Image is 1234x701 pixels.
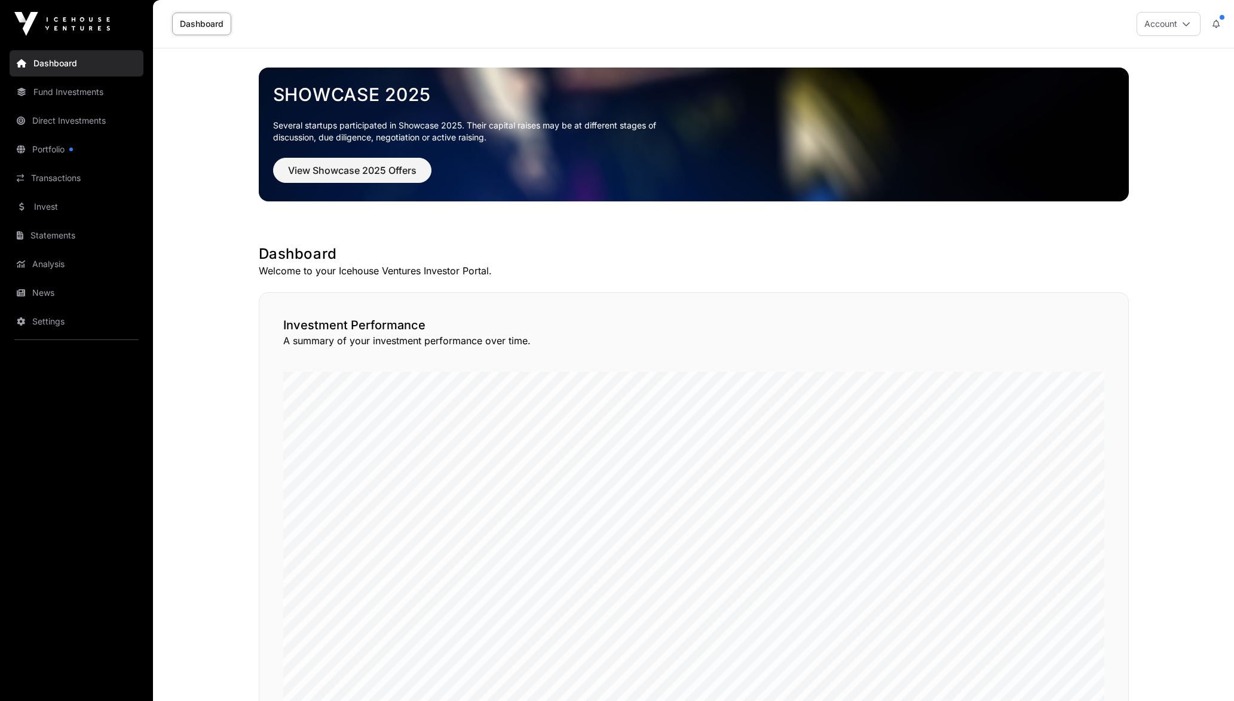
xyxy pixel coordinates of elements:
[273,158,431,183] button: View Showcase 2025 Offers
[273,120,675,143] p: Several startups participated in Showcase 2025. Their capital raises may be at different stages o...
[10,194,143,220] a: Invest
[259,244,1129,264] h1: Dashboard
[259,264,1129,278] p: Welcome to your Icehouse Ventures Investor Portal.
[10,308,143,335] a: Settings
[10,222,143,249] a: Statements
[10,136,143,163] a: Portfolio
[14,12,110,36] img: Icehouse Ventures Logo
[288,163,417,177] span: View Showcase 2025 Offers
[283,333,1104,348] p: A summary of your investment performance over time.
[273,84,1114,105] a: Showcase 2025
[10,251,143,277] a: Analysis
[10,50,143,76] a: Dashboard
[10,280,143,306] a: News
[172,13,231,35] a: Dashboard
[283,317,1104,333] h2: Investment Performance
[10,79,143,105] a: Fund Investments
[259,68,1129,201] img: Showcase 2025
[1137,12,1201,36] button: Account
[10,108,143,134] a: Direct Investments
[10,165,143,191] a: Transactions
[273,170,431,182] a: View Showcase 2025 Offers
